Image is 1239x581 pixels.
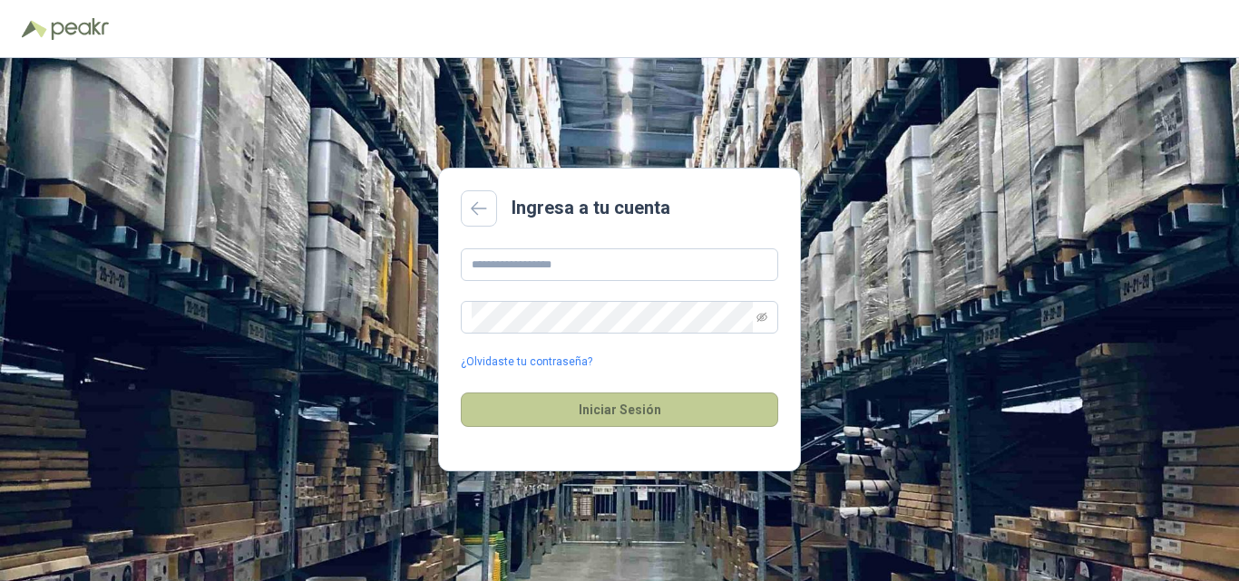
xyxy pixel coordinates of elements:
h2: Ingresa a tu cuenta [512,194,670,222]
button: Iniciar Sesión [461,392,778,427]
img: Peakr [51,18,109,40]
a: ¿Olvidaste tu contraseña? [461,353,592,371]
span: eye-invisible [756,312,767,323]
img: Logo [22,20,47,38]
